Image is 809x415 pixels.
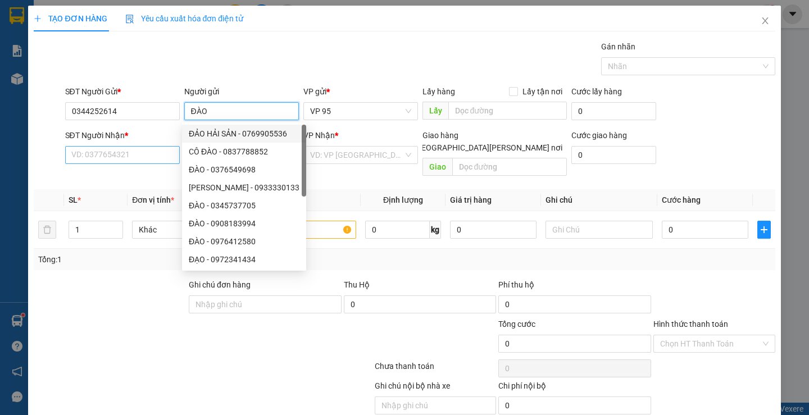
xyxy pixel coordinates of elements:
div: ĐÀO - 0376549698 [182,161,306,179]
input: Nhập ghi chú [375,396,497,414]
div: Ghi chú nội bộ nhà xe [375,380,497,396]
span: close [761,16,770,25]
span: Khác [139,221,233,238]
span: Giao hàng [422,131,458,140]
input: Ghi chú đơn hàng [189,295,342,313]
label: Cước giao hàng [571,131,627,140]
label: Hình thức thanh toán [653,320,728,329]
input: Ghi Chú [546,221,653,239]
span: VP Nhận [303,131,335,140]
b: Biên nhận gởi hàng hóa [72,16,108,108]
div: [PERSON_NAME] - 0933330133 [189,181,299,194]
label: Ghi chú đơn hàng [189,280,251,289]
div: ĐẢO HẢI SẢN - 0769905536 [189,127,299,140]
div: ĐẠO - 0972341434 [189,253,299,266]
div: ĐÀO - 0376549698 [189,163,299,176]
span: Thu Hộ [344,280,370,289]
input: Cước lấy hàng [571,102,656,120]
div: VP gửi [303,85,418,98]
input: 0 [450,221,537,239]
img: icon [125,15,134,24]
div: ĐÀO - 0976412580 [189,235,299,248]
div: ĐÀO - 0908183994 [182,215,306,232]
div: ĐÀO - 0345737705 [182,197,306,215]
input: Cước giao hàng [571,146,656,164]
span: Giao [422,158,452,176]
span: Lấy hàng [422,87,455,96]
div: CÔ ĐÀO - 0837788852 [182,143,306,161]
div: Chi phí nội bộ [498,380,651,396]
div: ĐẢO HẢI SẢN - 0769905536 [182,125,306,143]
span: Cước hàng [662,195,701,204]
div: ĐẠO - 0972341434 [182,250,306,268]
div: ĐÀO - 0976412580 [182,232,306,250]
div: Người gửi [184,85,299,98]
div: CÔ ĐÀO - 0837788852 [189,145,299,158]
span: VP 95 [310,103,411,120]
button: Close [749,6,781,37]
div: Tổng: 1 [38,253,313,266]
div: Phí thu hộ [498,279,651,295]
span: kg [430,221,441,239]
span: Định lượng [383,195,423,204]
span: Tổng cước [498,320,535,329]
label: Cước lấy hàng [571,87,622,96]
div: ĐÀO - 0345737705 [189,199,299,212]
b: An Anh Limousine [14,72,62,125]
span: plus [34,15,42,22]
span: Đơn vị tính [132,195,174,204]
input: Dọc đường [452,158,567,176]
div: HỒNG ĐÀO - 0933330133 [182,179,306,197]
button: plus [757,221,771,239]
label: Gán nhãn [601,42,635,51]
span: Yêu cầu xuất hóa đơn điện tử [125,14,244,23]
span: Lấy tận nơi [518,85,567,98]
span: SL [69,195,78,204]
div: Chưa thanh toán [374,360,498,380]
div: SĐT Người Gửi [65,85,180,98]
th: Ghi chú [541,189,657,211]
span: Lấy [422,102,448,120]
button: delete [38,221,56,239]
span: Giá trị hàng [450,195,492,204]
input: Dọc đường [448,102,567,120]
div: SĐT Người Nhận [65,129,180,142]
span: [GEOGRAPHIC_DATA][PERSON_NAME] nơi [409,142,567,154]
span: TẠO ĐƠN HÀNG [34,14,107,23]
div: ĐÀO - 0908183994 [189,217,299,230]
span: plus [758,225,770,234]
